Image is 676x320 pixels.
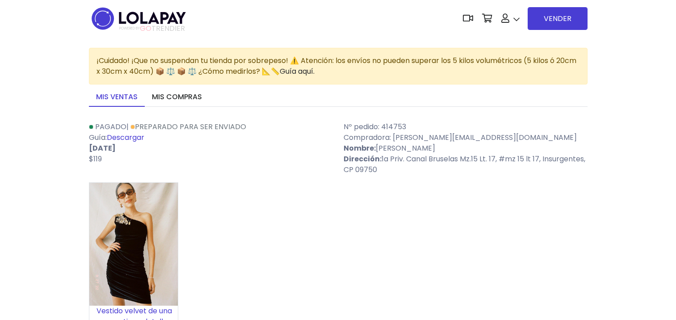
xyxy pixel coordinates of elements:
img: small_1665418095309.jpg [89,183,178,306]
span: POWERED BY [119,26,140,31]
p: Nº pedido: 414753 [344,122,588,132]
span: TRENDIER [119,25,185,33]
p: Compradora: [PERSON_NAME][EMAIL_ADDRESS][DOMAIN_NAME] [344,132,588,143]
a: Guía aquí. [280,66,315,76]
a: Preparado para ser enviado [130,122,246,132]
span: ¡Cuidado! ¡Que no suspendan tu tienda por sobrepeso! ⚠️ Atención: los envíos no pueden superar lo... [97,55,576,76]
strong: Nombre: [344,143,376,153]
img: logo [89,4,189,33]
span: $119 [89,154,102,164]
p: [PERSON_NAME] [344,143,588,154]
p: [DATE] [89,143,333,154]
a: Mis compras [145,88,209,107]
a: VENDER [528,7,588,30]
span: GO [140,23,151,34]
p: 1a Priv. Canal Bruselas Mz.15 Lt. 17, #mz 15 lt 17, Insurgentes, CP 09750 [344,154,588,175]
strong: Dirección: [344,154,382,164]
a: Descargar [107,132,144,143]
a: Mis ventas [89,88,145,107]
div: | Guía: [84,122,338,175]
span: Pagado [95,122,126,132]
